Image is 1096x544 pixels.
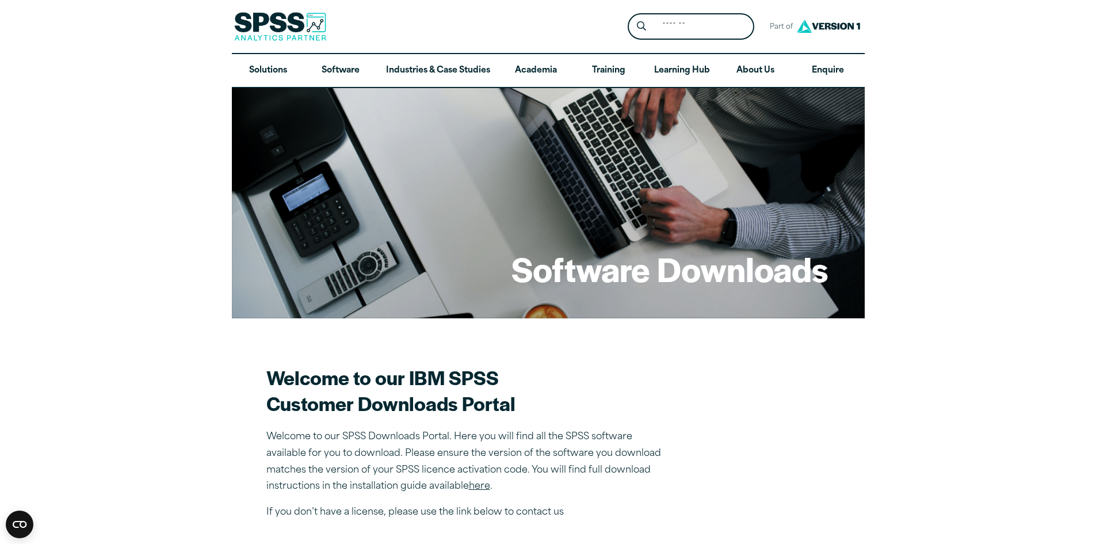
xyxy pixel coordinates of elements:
[794,16,863,37] img: Version1 Logo
[637,21,646,31] svg: Search magnifying glass icon
[719,54,792,88] a: About Us
[6,511,33,538] button: Open CMP widget
[266,429,669,495] p: Welcome to our SPSS Downloads Portal. Here you will find all the SPSS software available for you ...
[232,54,304,88] a: Solutions
[304,54,377,88] a: Software
[572,54,644,88] a: Training
[499,54,572,88] a: Academia
[232,54,865,88] nav: Desktop version of site main menu
[763,19,794,36] span: Part of
[631,16,652,37] button: Search magnifying glass icon
[511,246,828,291] h1: Software Downloads
[266,504,669,521] p: If you don’t have a license, please use the link below to contact us
[792,54,864,88] a: Enquire
[234,12,326,41] img: SPSS Analytics Partner
[645,54,719,88] a: Learning Hub
[266,364,669,416] h2: Welcome to our IBM SPSS Customer Downloads Portal
[469,482,490,491] a: here
[628,13,754,40] form: Site Header Search Form
[377,54,499,88] a: Industries & Case Studies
